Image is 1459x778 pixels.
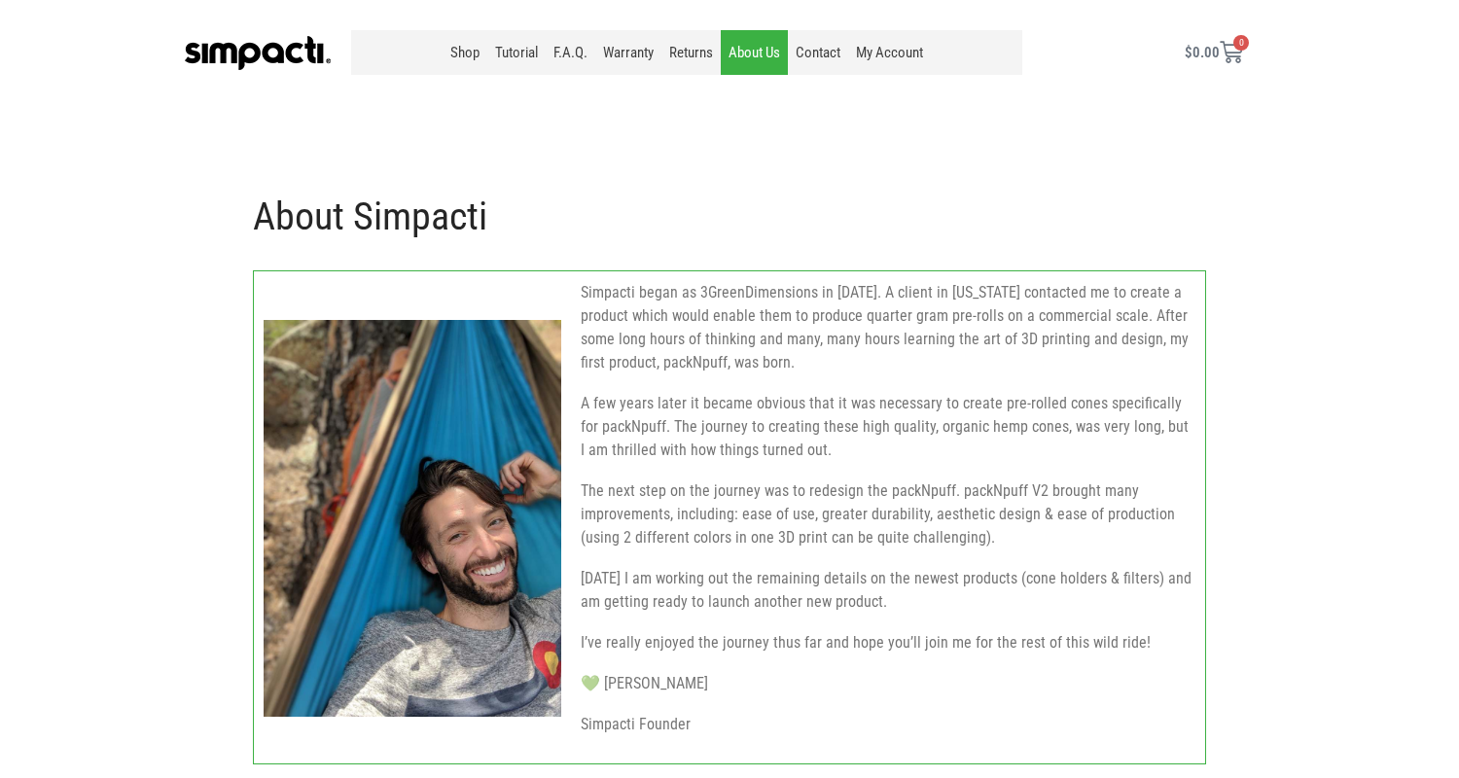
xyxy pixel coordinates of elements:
p: [DATE] I am working out the remaining details on the newest products (cone holders & filters) and... [581,567,1195,614]
p: 💚 [PERSON_NAME] [581,672,1195,695]
a: F.A.Q. [546,30,595,75]
a: Returns [661,30,721,75]
a: Warranty [595,30,661,75]
a: My Account [848,30,931,75]
a: Shop [443,30,487,75]
a: Contact [788,30,848,75]
bdi: 0.00 [1185,44,1220,61]
p: Simpacti began as 3GreenDimensions in [DATE]. A client in [US_STATE] contacted me to create a pro... [581,281,1195,374]
a: About Us [721,30,788,75]
span: $ [1185,44,1192,61]
a: Tutorial [487,30,546,75]
p: The next step on the journey was to redesign the packNpuff. packNpuff V2 brought many improvement... [581,479,1195,549]
span: 0 [1233,35,1249,51]
p: I’ve really enjoyed the journey thus far and hope you’ll join me for the rest of this wild ride! [581,631,1195,654]
a: $0.00 0 [1161,29,1266,76]
p: A few years later it became obvious that it was necessary to create pre-rolled cones specifically... [581,392,1195,462]
p: Simpacti Founder [581,713,1195,736]
h1: About Simpacti [253,193,1206,241]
